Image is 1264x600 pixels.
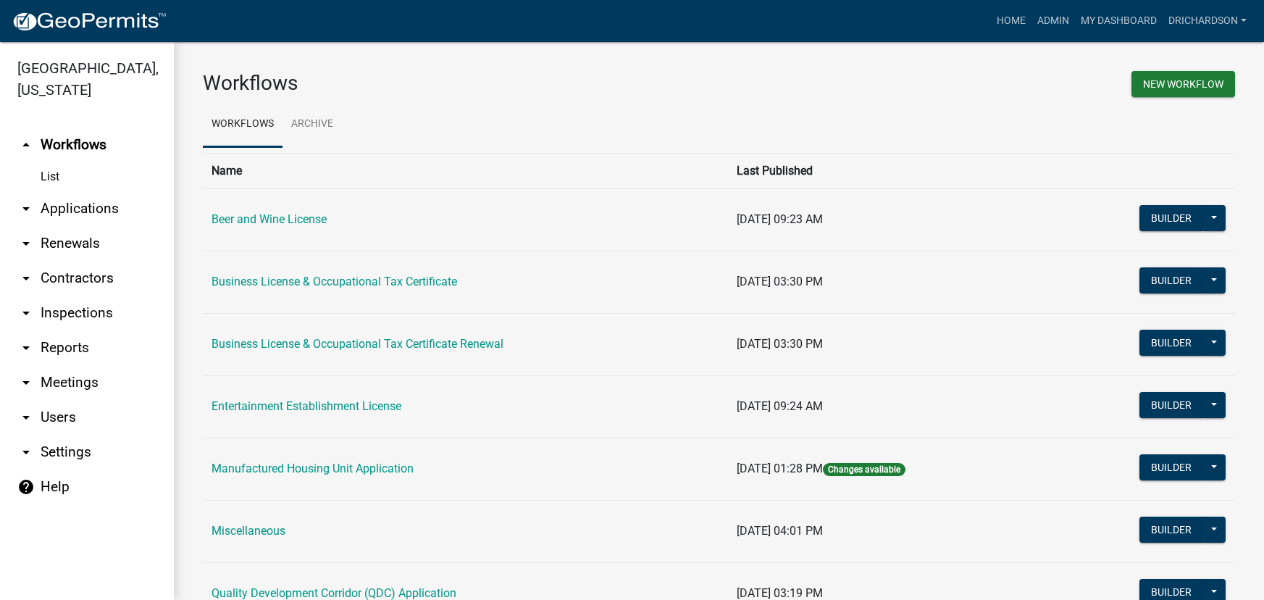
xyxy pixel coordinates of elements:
[1139,330,1203,356] button: Builder
[212,337,503,351] a: Business License & Occupational Tax Certificate Renewal
[1139,392,1203,418] button: Builder
[737,337,823,351] span: [DATE] 03:30 PM
[1075,7,1163,35] a: My Dashboard
[212,586,456,600] a: Quality Development Corridor (QDC) Application
[17,304,35,322] i: arrow_drop_down
[1139,517,1203,543] button: Builder
[1131,71,1235,97] button: New Workflow
[17,136,35,154] i: arrow_drop_up
[203,71,708,96] h3: Workflows
[1139,267,1203,293] button: Builder
[737,462,823,475] span: [DATE] 01:28 PM
[737,275,823,288] span: [DATE] 03:30 PM
[737,212,823,226] span: [DATE] 09:23 AM
[17,339,35,357] i: arrow_drop_down
[203,101,282,148] a: Workflows
[737,399,823,413] span: [DATE] 09:24 AM
[212,275,457,288] a: Business License & Occupational Tax Certificate
[991,7,1031,35] a: Home
[17,409,35,426] i: arrow_drop_down
[212,212,327,226] a: Beer and Wine License
[17,270,35,287] i: arrow_drop_down
[1139,454,1203,480] button: Builder
[212,524,285,538] a: Miscellaneous
[1139,205,1203,231] button: Builder
[282,101,342,148] a: Archive
[212,462,414,475] a: Manufactured Housing Unit Application
[823,463,905,476] span: Changes available
[203,153,728,188] th: Name
[728,153,1057,188] th: Last Published
[737,586,823,600] span: [DATE] 03:19 PM
[17,374,35,391] i: arrow_drop_down
[737,524,823,538] span: [DATE] 04:01 PM
[17,235,35,252] i: arrow_drop_down
[17,200,35,217] i: arrow_drop_down
[1031,7,1075,35] a: Admin
[17,443,35,461] i: arrow_drop_down
[1163,7,1252,35] a: drichardson
[17,478,35,496] i: help
[212,399,401,413] a: Entertainment Establishment License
